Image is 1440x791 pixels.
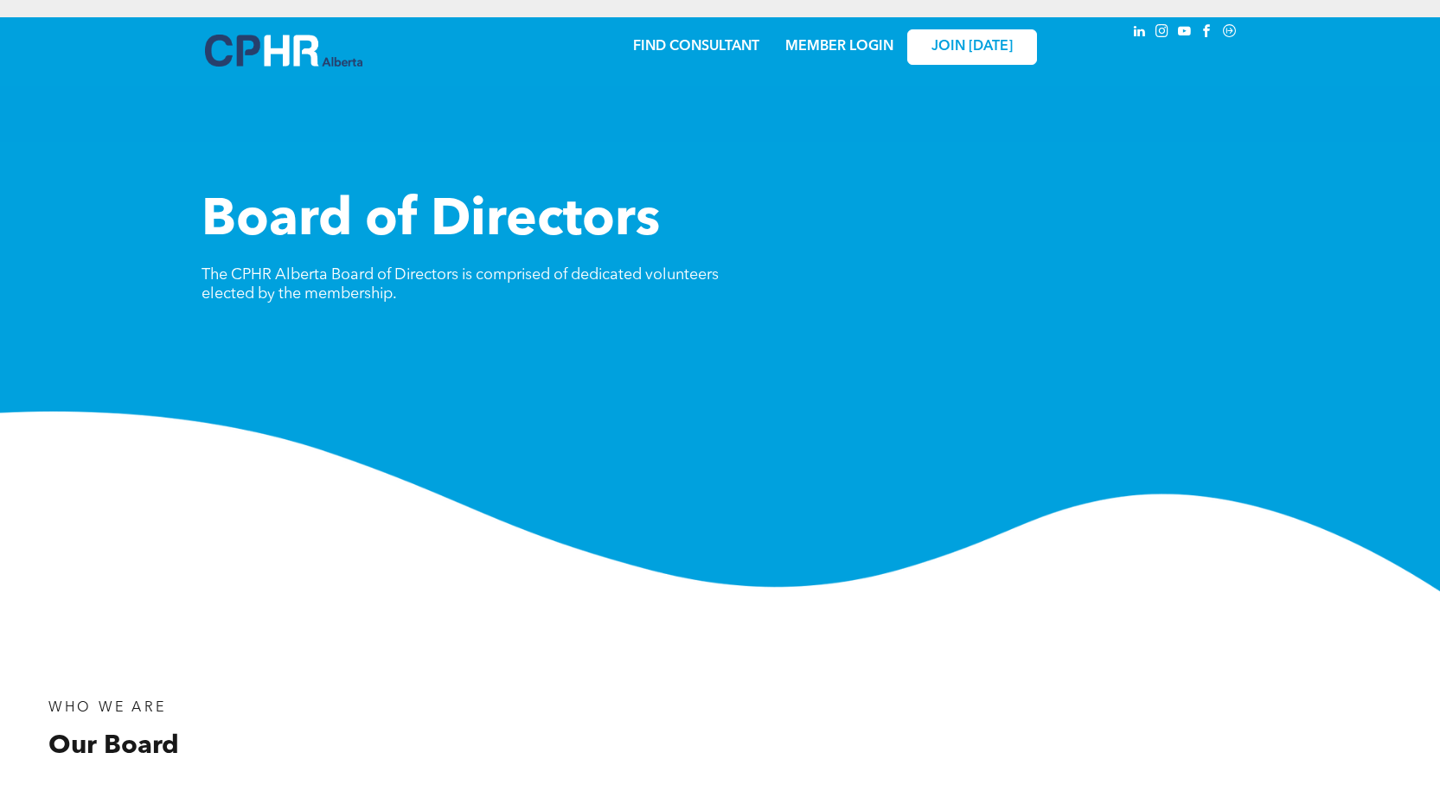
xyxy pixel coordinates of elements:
[1198,22,1217,45] a: facebook
[633,40,759,54] a: FIND CONSULTANT
[931,39,1013,55] span: JOIN [DATE]
[48,733,179,759] span: Our Board
[785,40,893,54] a: MEMBER LOGIN
[205,35,362,67] img: A blue and white logo for cp alberta
[1175,22,1194,45] a: youtube
[202,267,719,302] span: The CPHR Alberta Board of Directors is comprised of dedicated volunteers elected by the membership.
[1153,22,1172,45] a: instagram
[907,29,1037,65] a: JOIN [DATE]
[1130,22,1149,45] a: linkedin
[1220,22,1239,45] a: Social network
[202,195,660,247] span: Board of Directors
[48,701,166,715] span: WHO WE ARE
